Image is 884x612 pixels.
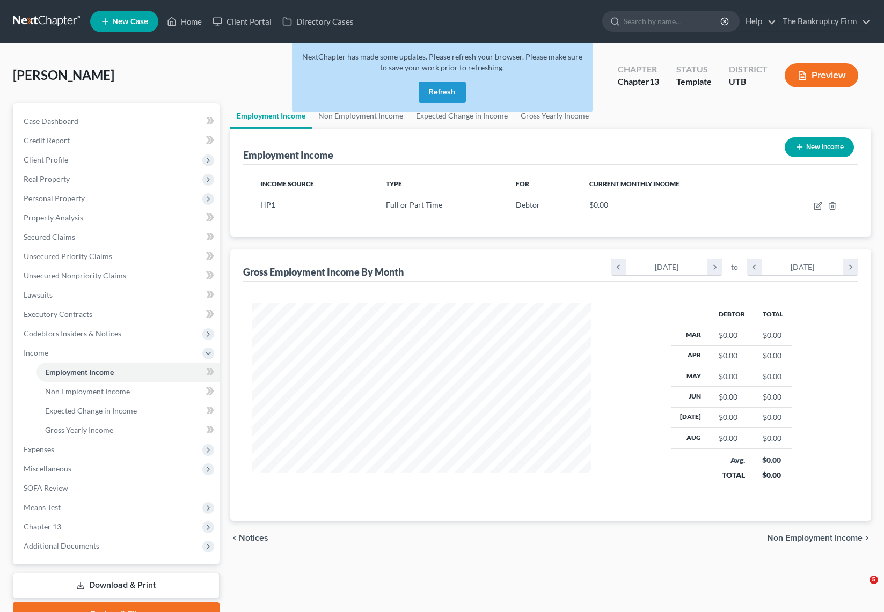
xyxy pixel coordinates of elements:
a: Home [162,12,207,31]
a: Expected Change in Income [36,401,220,421]
span: Unsecured Priority Claims [24,252,112,261]
span: Debtor [516,200,540,209]
a: Unsecured Nonpriority Claims [15,266,220,285]
td: $0.00 [754,428,792,448]
th: Apr [671,345,710,366]
span: Codebtors Insiders & Notices [24,329,121,338]
a: The Bankruptcy Firm [777,12,871,31]
div: Gross Employment Income By Month [243,266,404,278]
th: Debtor [710,303,754,325]
div: TOTAL [718,470,745,481]
span: Credit Report [24,136,70,145]
span: Means Test [24,503,61,512]
span: Current Monthly Income [589,180,680,188]
span: Expected Change in Income [45,406,137,415]
i: chevron_left [230,534,239,542]
a: Secured Claims [15,227,220,247]
input: Search by name... [624,11,722,31]
span: Client Profile [24,155,68,164]
span: 5 [870,576,878,584]
div: Status [676,63,712,76]
span: Unsecured Nonpriority Claims [24,271,126,280]
span: Income Source [260,180,314,188]
td: $0.00 [754,325,792,345]
span: Real Property [24,174,70,183]
span: Employment Income [45,367,114,377]
div: Chapter [618,63,659,76]
span: Gross Yearly Income [45,425,113,434]
a: Lawsuits [15,285,220,305]
div: Template [676,76,712,88]
i: chevron_right [843,259,858,275]
i: chevron_right [707,259,722,275]
i: chevron_right [863,534,871,542]
th: Total [754,303,792,325]
span: Secured Claims [24,232,75,241]
th: May [671,366,710,386]
td: $0.00 [754,345,792,366]
div: UTB [729,76,768,88]
a: Case Dashboard [15,112,220,131]
span: Non Employment Income [767,534,863,542]
div: Avg. [718,455,745,466]
i: chevron_left [747,259,762,275]
a: Gross Yearly Income [36,421,220,440]
a: Unsecured Priority Claims [15,247,220,266]
div: District [729,63,768,76]
a: Client Portal [207,12,277,31]
th: Mar [671,325,710,345]
div: $0.00 [719,350,745,361]
iframe: Intercom live chat [848,576,873,601]
span: Chapter 13 [24,522,61,531]
td: $0.00 [754,387,792,407]
td: $0.00 [754,407,792,427]
span: Non Employment Income [45,387,130,396]
span: Full or Part Time [386,200,442,209]
button: Refresh [419,82,466,103]
span: Lawsuits [24,290,53,299]
a: Property Analysis [15,208,220,227]
a: Download & Print [13,573,220,598]
span: Income [24,348,48,357]
span: [PERSON_NAME] [13,67,114,83]
span: SOFA Review [24,483,68,492]
span: Property Analysis [24,213,83,222]
a: SOFA Review [15,478,220,498]
i: chevron_left [611,259,626,275]
td: $0.00 [754,366,792,386]
div: $0.00 [719,371,745,382]
div: $0.00 [719,330,745,341]
a: Directory Cases [277,12,359,31]
th: [DATE] [671,407,710,427]
div: [DATE] [762,259,844,275]
span: NextChapter has made some updates. Please refresh your browser. Please make sure to save your wor... [302,52,582,72]
div: $0.00 [719,392,745,402]
a: Executory Contracts [15,305,220,324]
button: Preview [785,63,858,87]
span: Type [386,180,402,188]
a: Non Employment Income [36,382,220,401]
a: Help [740,12,776,31]
div: $0.00 [719,433,745,444]
a: Employment Income [230,103,312,129]
th: Aug [671,428,710,448]
div: $0.00 [719,412,745,423]
div: $0.00 [762,470,783,481]
button: Non Employment Income chevron_right [767,534,871,542]
span: Executory Contracts [24,309,92,319]
span: 13 [649,76,659,86]
span: Personal Property [24,194,85,203]
a: Credit Report [15,131,220,150]
span: Notices [239,534,268,542]
a: Employment Income [36,363,220,382]
span: Case Dashboard [24,116,78,126]
div: [DATE] [626,259,708,275]
div: $0.00 [762,455,783,466]
span: Expenses [24,445,54,454]
span: For [516,180,529,188]
span: Additional Documents [24,541,99,550]
th: Jun [671,387,710,407]
span: $0.00 [589,200,608,209]
span: to [731,262,738,272]
button: New Income [785,137,854,157]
